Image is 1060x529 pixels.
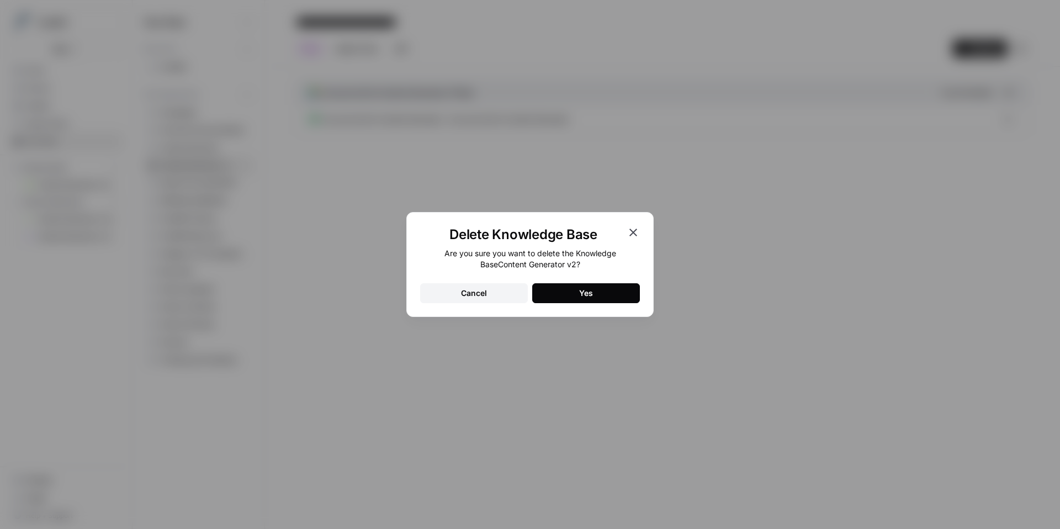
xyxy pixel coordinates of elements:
[579,288,593,299] div: Yes
[420,283,528,303] button: Cancel
[420,248,640,270] div: Are you sure you want to delete the Knowledge Base Content Generator v2 ?
[532,283,640,303] button: Yes
[461,288,487,299] div: Cancel
[420,226,627,244] h1: Delete Knowledge Base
